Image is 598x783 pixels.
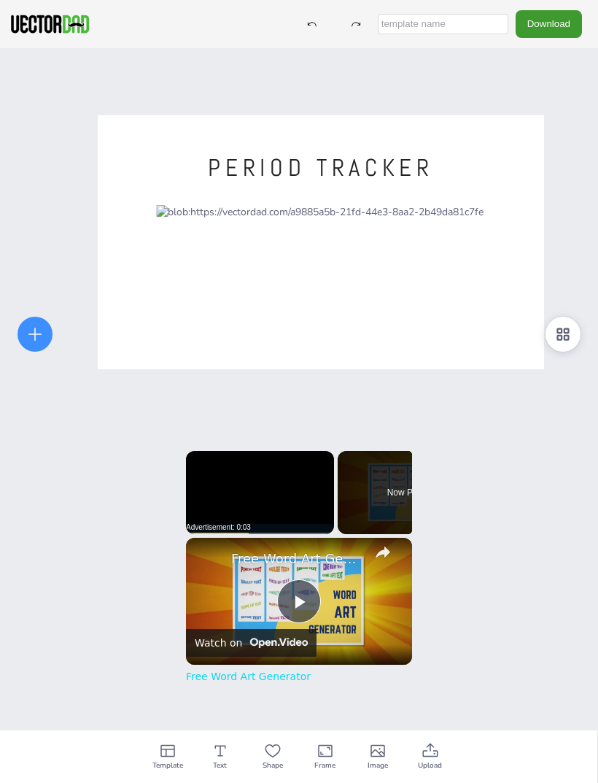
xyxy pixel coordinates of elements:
span: Text [213,760,227,771]
div: Watch on [195,637,242,649]
button: Play Video [277,579,321,623]
iframe: Advertisement [186,451,334,534]
a: Free Word Art Generator [231,551,362,566]
div: Video Player [186,538,412,665]
img: Video channel logo [245,638,307,648]
button: share [370,539,396,565]
a: Free Word Art Generator [186,671,311,682]
span: Shape [263,760,283,771]
a: channel logo [195,547,224,576]
span: PERIOD TRACKER [208,153,433,183]
span: Frame [314,760,335,771]
img: VectorDad-1.png [9,13,91,35]
span: Now Playing [387,488,436,497]
input: template name [378,14,508,34]
a: Watch on Open.Video [186,629,317,657]
button: Download [516,10,582,37]
span: Upload [418,760,442,771]
div: Video Player [186,451,334,534]
img: video of: Free Word Art Generator [186,538,412,665]
span: Image [368,760,388,771]
span: Template [152,760,183,771]
div: Advertisement: 0:03 [186,524,334,531]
